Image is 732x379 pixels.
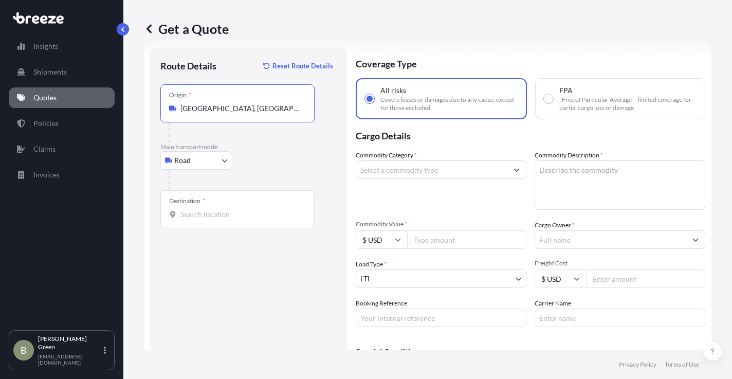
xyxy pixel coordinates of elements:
span: Load Type [356,259,387,269]
a: Policies [9,113,115,134]
input: FPA"Free of Particular Average" - limited coverage for partial cargo loss or damage [544,94,553,103]
span: All risks [380,85,406,96]
span: Freight Cost [535,259,705,267]
a: Privacy Policy [619,360,656,369]
input: Type amount [407,230,526,249]
input: Your internal reference [356,309,526,327]
p: Claims [33,144,56,154]
div: Origin [169,91,191,99]
button: Show suggestions [507,160,526,179]
p: Policies [33,118,59,129]
p: Coverage Type [356,47,705,78]
button: Reset Route Details [258,58,337,74]
label: Carrier Name [535,298,571,309]
span: Commodity Value [356,220,526,228]
span: B [21,345,27,355]
p: Quotes [33,93,57,103]
label: Commodity Category [356,150,417,160]
a: Terms of Use [665,360,699,369]
span: "Free of Particular Average" - limited coverage for partial cargo loss or damage [559,96,697,112]
p: Shipments [33,67,67,77]
span: FPA [559,85,573,96]
p: [PERSON_NAME] Green [38,335,102,351]
input: Select a commodity type [356,160,507,179]
input: Full name [535,230,686,249]
p: Insights [33,41,58,51]
input: Destination [180,209,302,220]
p: [EMAIL_ADDRESS][DOMAIN_NAME] [38,353,102,366]
span: Covers losses or damages due to any cause, except for those excluded [380,96,518,112]
a: Insights [9,36,115,57]
input: Enter name [535,309,705,327]
p: Reset Route Details [272,61,333,71]
p: Cargo Details [356,119,705,150]
label: Cargo Owner [535,220,575,230]
label: Booking Reference [356,298,407,309]
a: Claims [9,139,115,159]
p: Special Conditions [356,348,705,356]
button: LTL [356,269,526,288]
p: Invoices [33,170,60,180]
p: Get a Quote [144,21,229,37]
div: Destination [169,197,205,205]
button: Show suggestions [686,230,705,249]
a: Quotes [9,87,115,108]
a: Shipments [9,62,115,82]
button: Select transport [160,151,232,170]
p: Main transport mode [160,143,337,151]
p: Route Details [160,60,216,72]
a: Invoices [9,165,115,185]
input: Enter amount [586,269,705,288]
span: LTL [360,274,371,284]
label: Commodity Description [535,150,603,160]
input: All risksCovers losses or damages due to any cause, except for those excluded [365,94,374,103]
input: Origin [180,103,302,114]
span: Road [174,155,191,166]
